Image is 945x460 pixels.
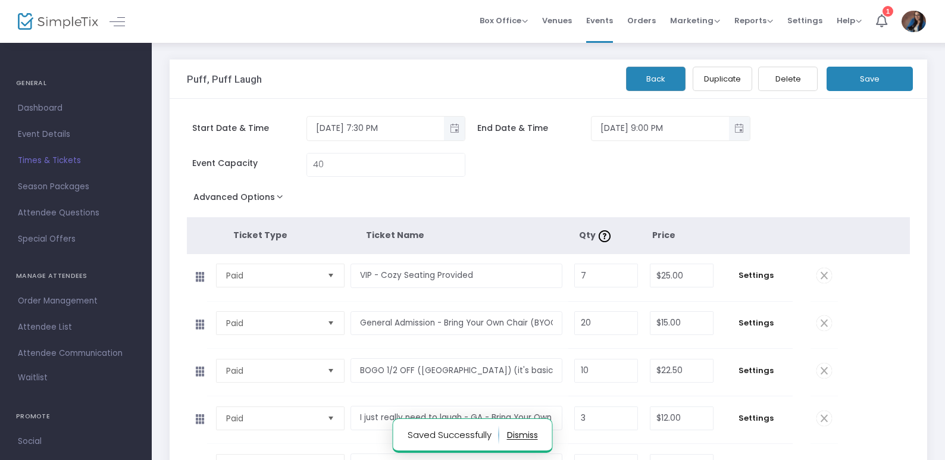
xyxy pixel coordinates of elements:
[192,122,306,134] span: Start Date & Time
[729,117,750,140] button: Toggle popup
[18,293,134,309] span: Order Management
[351,358,563,383] input: Enter a ticket type name. e.g. General Admission
[226,317,318,329] span: Paid
[734,15,773,26] span: Reports
[351,406,563,430] input: Enter a ticket type name. e.g. General Admission
[226,365,318,377] span: Paid
[579,229,614,241] span: Qty
[477,122,591,134] span: End Date & Time
[444,117,465,140] button: Toggle popup
[599,230,611,242] img: question-mark
[650,312,713,334] input: Price
[837,15,862,26] span: Help
[323,312,339,334] button: Select
[725,412,786,424] span: Settings
[650,407,713,430] input: Price
[192,157,306,170] span: Event Capacity
[187,73,262,85] h3: Puff, Puff Laugh
[670,15,720,26] span: Marketing
[18,101,134,116] span: Dashboard
[233,229,287,241] span: Ticket Type
[16,71,136,95] h4: GENERAL
[883,6,893,17] div: 1
[507,425,538,445] button: dismiss
[787,5,822,36] span: Settings
[323,407,339,430] button: Select
[18,231,134,247] span: Special Offers
[542,5,572,36] span: Venues
[652,229,675,241] span: Price
[480,15,528,26] span: Box Office
[351,264,563,288] input: Enter a ticket type name. e.g. General Admission
[366,229,424,241] span: Ticket Name
[586,5,613,36] span: Events
[323,359,339,382] button: Select
[18,179,134,195] span: Season Packages
[16,264,136,288] h4: MANAGE ATTENDEES
[18,127,134,142] span: Event Details
[650,359,713,382] input: Price
[16,405,136,428] h4: PROMOTE
[626,67,686,91] button: Back
[307,118,445,138] input: Select date & time
[187,189,295,210] button: Advanced Options
[725,365,786,377] span: Settings
[18,205,134,221] span: Attendee Questions
[827,67,913,91] button: Save
[408,425,499,445] p: Saved Successfully
[18,434,134,449] span: Social
[18,372,48,384] span: Waitlist
[758,67,818,91] button: Delete
[725,270,786,281] span: Settings
[725,317,786,329] span: Settings
[18,320,134,335] span: Attendee List
[592,118,729,138] input: Select date & time
[627,5,656,36] span: Orders
[693,67,752,91] button: Duplicate
[18,346,134,361] span: Attendee Communication
[323,264,339,287] button: Select
[351,311,563,336] input: Enter a ticket type name. e.g. General Admission
[226,270,318,281] span: Paid
[18,153,134,168] span: Times & Tickets
[650,264,713,287] input: Price
[226,412,318,424] span: Paid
